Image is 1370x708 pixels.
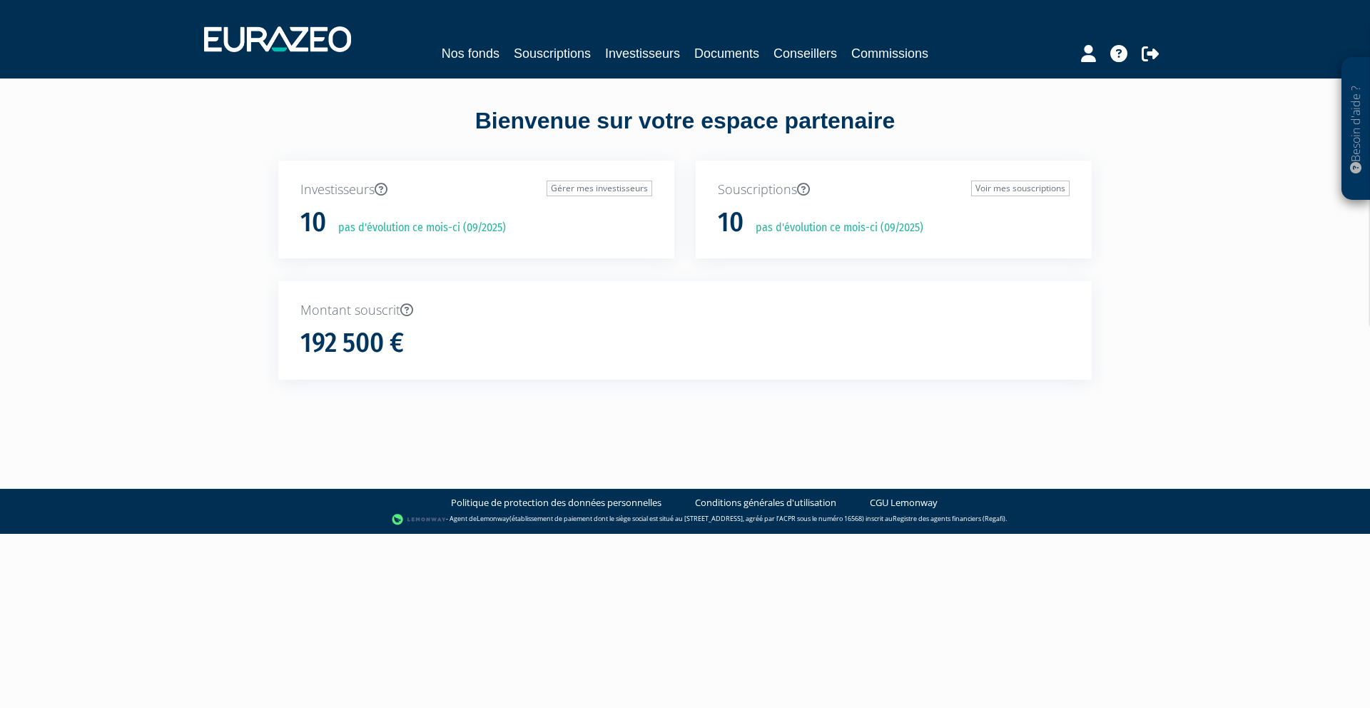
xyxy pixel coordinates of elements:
[204,26,351,52] img: 1732889491-logotype_eurazeo_blanc_rvb.png
[451,496,661,510] a: Politique de protection des données personnelles
[547,181,652,196] a: Gérer mes investisseurs
[870,496,938,510] a: CGU Lemonway
[695,496,836,510] a: Conditions générales d'utilisation
[300,208,326,238] h1: 10
[718,181,1070,199] p: Souscriptions
[300,301,1070,320] p: Montant souscrit
[605,44,680,64] a: Investisseurs
[328,220,506,236] p: pas d'évolution ce mois-ci (09/2025)
[1348,65,1364,193] p: Besoin d'aide ?
[694,44,759,64] a: Documents
[442,44,499,64] a: Nos fonds
[746,220,923,236] p: pas d'évolution ce mois-ci (09/2025)
[477,514,509,523] a: Lemonway
[392,512,447,527] img: logo-lemonway.png
[300,328,404,358] h1: 192 500 €
[893,514,1005,523] a: Registre des agents financiers (Regafi)
[268,105,1102,161] div: Bienvenue sur votre espace partenaire
[14,512,1356,527] div: - Agent de (établissement de paiement dont le siège social est situé au [STREET_ADDRESS], agréé p...
[300,181,652,199] p: Investisseurs
[718,208,744,238] h1: 10
[971,181,1070,196] a: Voir mes souscriptions
[851,44,928,64] a: Commissions
[514,44,591,64] a: Souscriptions
[773,44,837,64] a: Conseillers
